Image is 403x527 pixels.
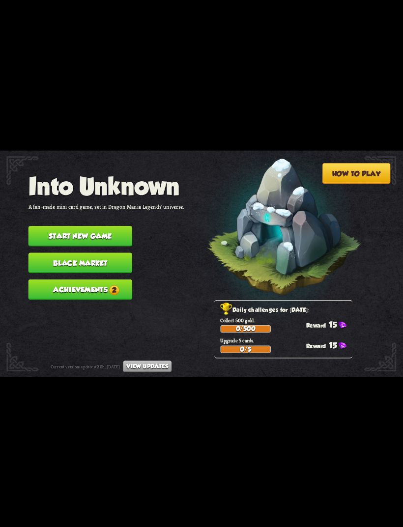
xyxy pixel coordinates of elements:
[221,346,270,352] div: 0/5
[220,337,352,343] p: Upgrade 5 cards.
[51,361,172,372] div: Current version: update #2.0b, [DATE]
[109,285,119,295] span: 2
[220,303,232,315] img: Golden_Trophy_Icon.png
[29,226,132,247] button: Start new game
[29,252,132,273] button: Black Market
[306,340,352,350] div: 15
[29,279,132,300] button: Achievements2
[306,320,352,329] div: 15
[221,326,270,332] div: 0/500
[123,361,172,372] button: View updates
[29,203,184,210] p: A fan-made mini card game, set in Dragon Mania Legends' universe.
[29,172,184,200] h1: Into Unknown
[322,163,391,184] button: How to play
[220,317,352,323] p: Collect 500 gold.
[220,305,352,315] h2: Daily challenges for [DATE]:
